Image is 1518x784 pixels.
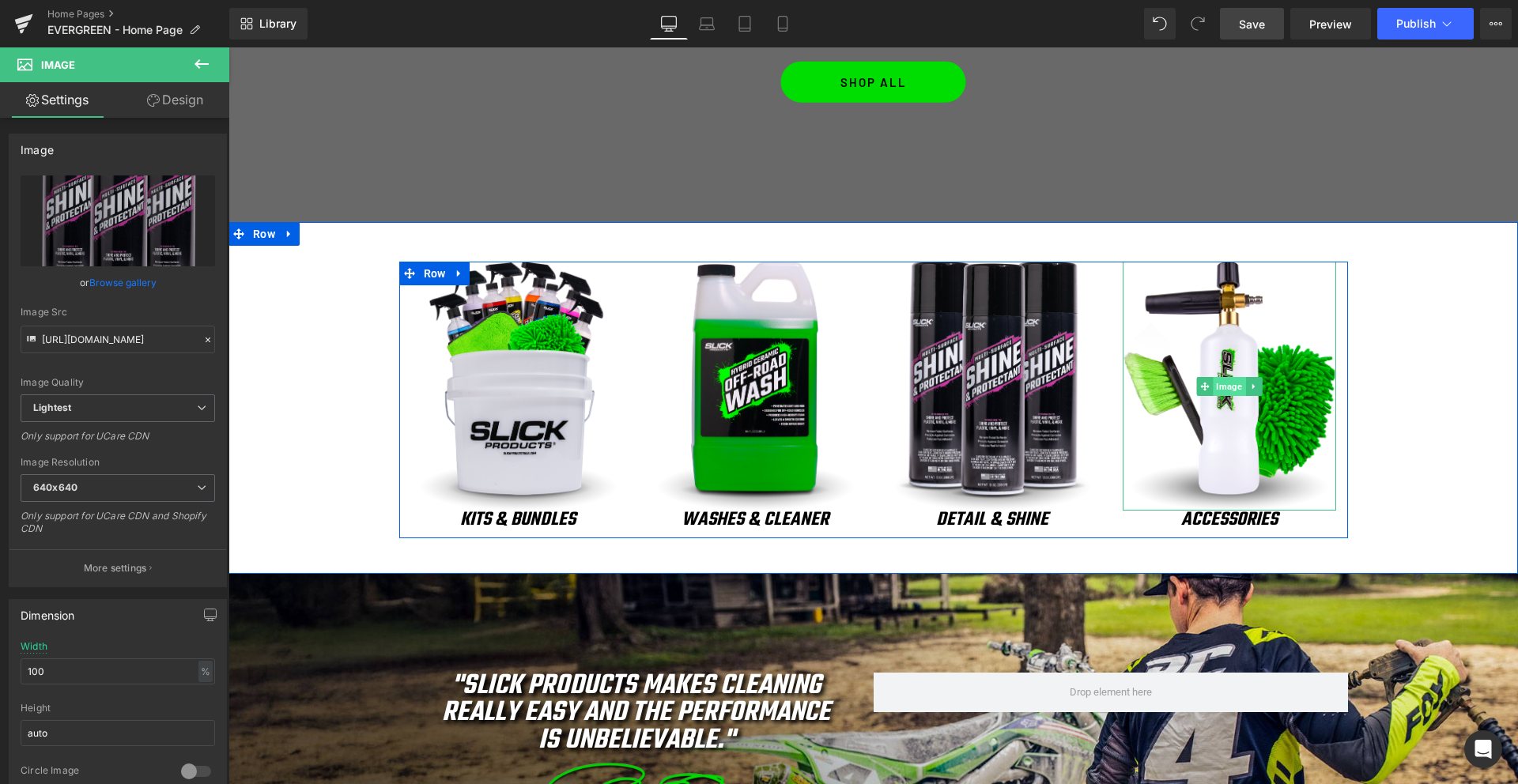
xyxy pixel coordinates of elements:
[21,430,215,453] div: Only support for UCare CDN
[84,561,147,575] p: More settings
[21,326,215,353] input: Link
[1182,8,1214,40] button: Redo
[764,8,802,40] a: Mobile
[1239,16,1265,32] span: Save
[1309,16,1352,32] span: Preview
[191,214,221,238] span: Row
[688,8,726,40] a: Laptop
[229,8,308,40] a: New Library
[198,661,213,682] div: %
[21,510,215,545] div: Only support for UCare CDN and Shopify CDN
[118,82,232,118] a: Design
[41,58,75,71] span: Image
[47,8,229,21] a: Home Pages
[612,14,678,55] span: SHOP ALL
[232,458,347,487] i: KITS & BUNDLES
[1290,8,1371,40] a: Preview
[21,457,215,468] div: Image Resolution
[21,658,215,684] input: auto
[1144,8,1176,40] button: Undo
[213,617,602,714] i: "Slick Products makes cleaning really easy and the performance is unbelievable."
[21,377,215,388] div: Image Quality
[47,24,183,36] span: EVERGREEN - Home Page
[726,8,764,40] a: Tablet
[1464,730,1502,768] div: Open Intercom Messenger
[708,458,820,487] i: detail & shine
[21,175,51,198] span: Row
[650,8,688,40] a: Desktop
[21,134,54,156] div: Image
[21,703,215,714] div: Height
[259,17,296,31] span: Library
[21,307,215,318] div: Image Src
[21,600,75,622] div: Dimension
[1480,8,1512,40] button: More
[21,641,47,652] div: Width
[1377,8,1474,40] button: Publish
[221,214,241,238] a: Expand / Collapse
[21,274,215,291] div: or
[453,458,600,487] i: washes & cleaner
[1396,17,1436,30] span: Publish
[1017,330,1033,349] a: Expand / Collapse
[33,401,71,413] b: Lightest
[89,269,157,296] a: Browse gallery
[51,175,71,198] a: Expand / Collapse
[21,764,165,781] div: Circle Image
[9,549,226,586] button: More settings
[21,720,215,746] input: auto
[33,481,77,493] b: 640x640
[984,330,1017,349] span: Image
[553,14,738,55] a: SHOP ALL
[953,458,1049,487] i: accessories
